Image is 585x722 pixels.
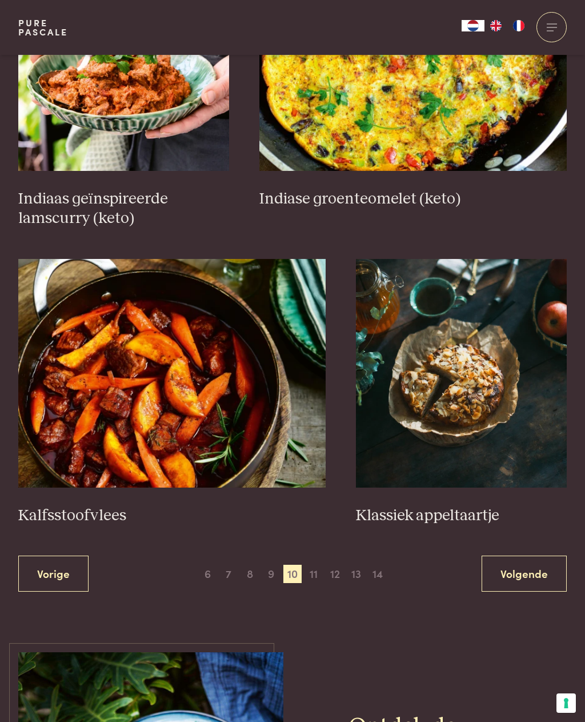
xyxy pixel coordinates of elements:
[18,259,326,488] img: Kalfsstoofvlees
[18,556,89,592] a: Vorige
[262,565,281,583] span: 9
[462,20,484,31] div: Language
[368,565,387,583] span: 14
[347,565,366,583] span: 13
[507,20,530,31] a: FR
[326,565,344,583] span: 12
[356,506,567,526] h3: Klassiek appeltaartje
[219,565,238,583] span: 7
[484,20,507,31] a: EN
[482,556,567,592] a: Volgende
[18,18,68,37] a: PurePascale
[484,20,530,31] ul: Language list
[356,259,567,488] img: Klassiek appeltaartje
[304,565,323,583] span: 11
[556,693,576,713] button: Uw voorkeuren voor toestemming voor trackingtechnologieën
[198,565,217,583] span: 6
[462,20,484,31] a: NL
[18,506,326,526] h3: Kalfsstoofvlees
[18,189,229,229] h3: Indiaas geïnspireerde lamscurry (keto)
[283,565,302,583] span: 10
[356,259,567,525] a: Klassiek appeltaartje Klassiek appeltaartje
[462,20,530,31] aside: Language selected: Nederlands
[259,189,567,209] h3: Indiase groenteomelet (keto)
[18,259,326,525] a: Kalfsstoofvlees Kalfsstoofvlees
[241,565,259,583] span: 8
